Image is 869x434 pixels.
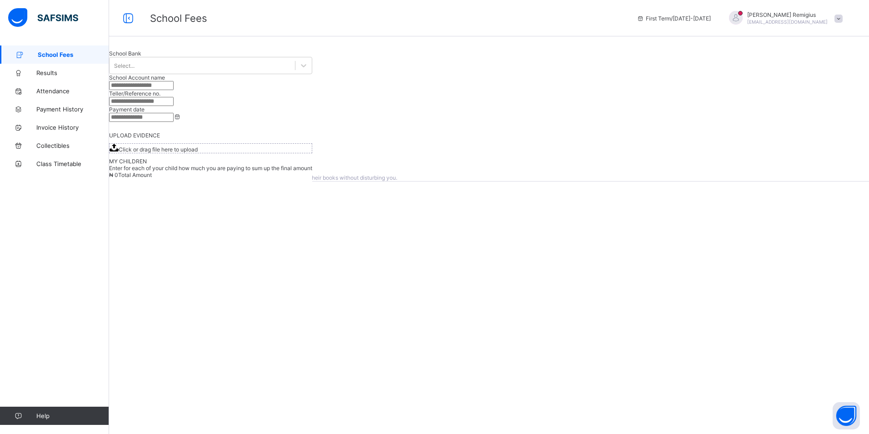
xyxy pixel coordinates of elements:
[637,15,711,22] span: session/term information
[36,124,109,131] span: Invoice History
[109,136,869,143] p: There are currently no unpaid invoices.
[36,69,109,76] span: Results
[109,74,165,81] label: School Account name
[109,55,869,163] div: Keeping it clean, nice!!!
[36,160,109,167] span: Class Timetable
[8,8,78,27] img: safsims
[747,11,828,18] span: [PERSON_NAME] Remigius
[116,152,167,159] span: View invoice history
[114,62,135,69] div: Select...
[118,172,152,178] span: Total Amount
[720,11,847,26] div: UgwuRemigius
[833,402,860,429] button: Open asap
[36,87,109,95] span: Attendance
[109,158,147,165] span: MY CHILDREN
[747,19,828,25] span: [EMAIL_ADDRESS][DOMAIN_NAME]
[38,51,109,58] span: School Fees
[36,412,109,419] span: Help
[109,90,160,97] label: Teller/Reference no.
[109,106,145,113] label: Payment date
[119,146,198,153] span: Click or drag file here to upload
[36,142,109,149] span: Collectibles
[36,106,109,113] span: Payment History
[109,172,118,178] span: ₦ 0
[150,12,207,24] span: School Fees
[109,124,869,131] p: Keeping it clean, nice!!!
[109,165,312,172] span: Enter for each of your child how much you are paying to sum up the final amount
[109,50,141,57] span: School Bank
[109,132,160,139] span: UPLOAD EVIDENCE
[109,143,312,153] span: Click or drag file here to upload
